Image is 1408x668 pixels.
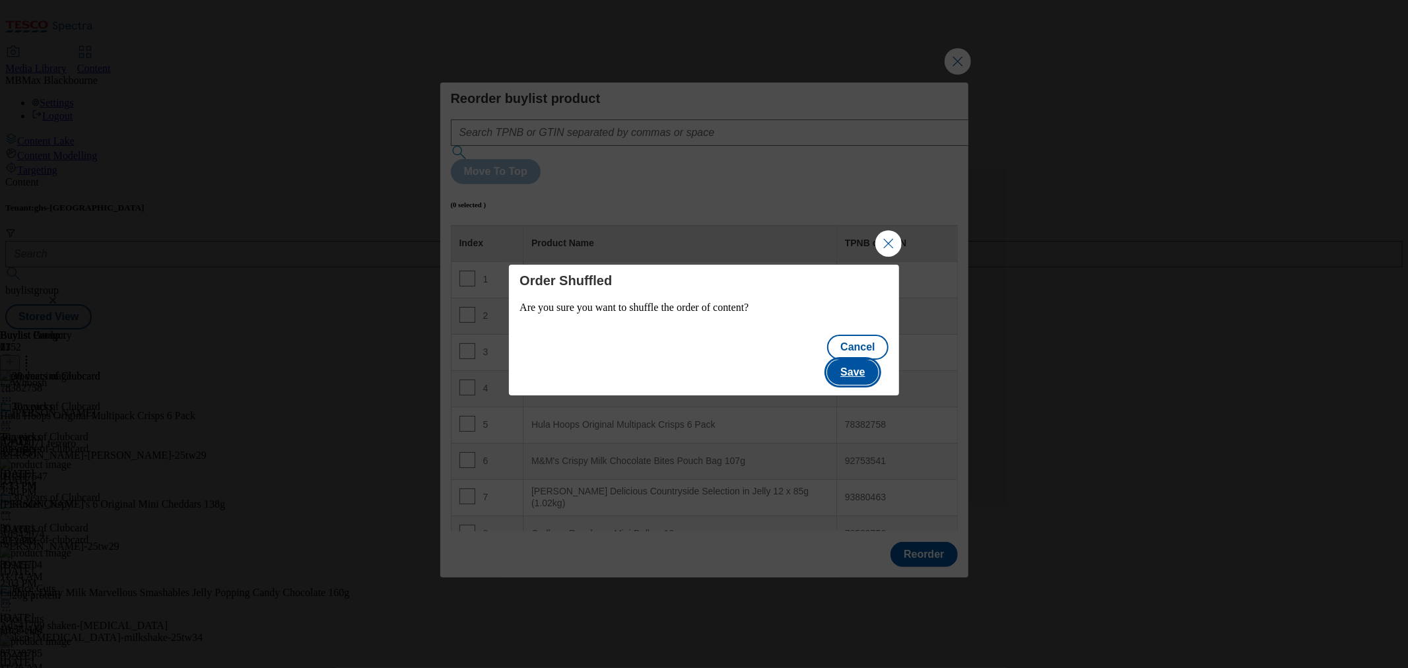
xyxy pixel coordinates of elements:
[827,335,888,360] button: Cancel
[520,302,888,314] p: Are you sure you want to shuffle the order of content?
[520,273,888,288] h4: Order Shuffled
[827,360,878,385] button: Save
[875,230,902,257] button: Close Modal
[509,265,899,395] div: Modal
